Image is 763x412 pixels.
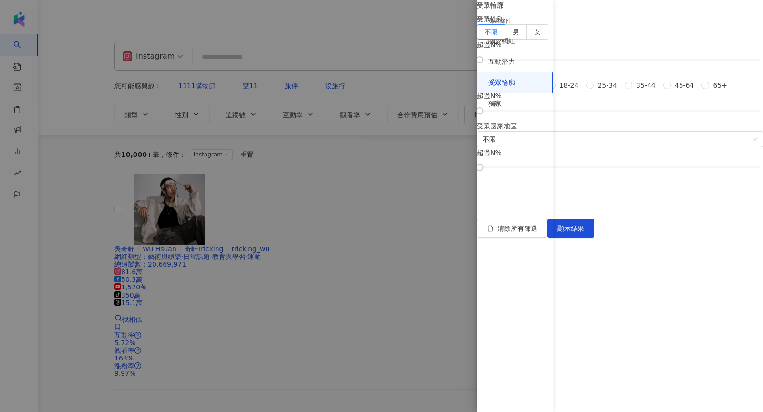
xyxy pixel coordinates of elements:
[671,80,698,91] span: 45-64
[477,121,763,131] div: 受眾國家地區
[557,225,584,232] span: 顯示結果
[485,28,498,36] span: 不限
[488,17,511,25] div: 篩選條件
[709,80,731,91] span: 65+
[488,57,515,67] div: 互動潛力
[488,99,502,109] div: 獨家
[483,132,757,147] span: 不限
[547,219,594,238] button: 顯示結果
[477,40,763,50] div: 超過 %
[488,78,515,88] div: 受眾輪廓
[556,80,583,91] span: 18-24
[594,80,621,91] span: 25-34
[632,80,660,91] span: 35-44
[477,147,763,158] div: 超過 %
[477,70,763,80] div: 受眾年齡
[488,37,515,46] div: 關於網紅
[477,91,763,101] div: 超過 %
[477,14,763,24] div: 受眾性別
